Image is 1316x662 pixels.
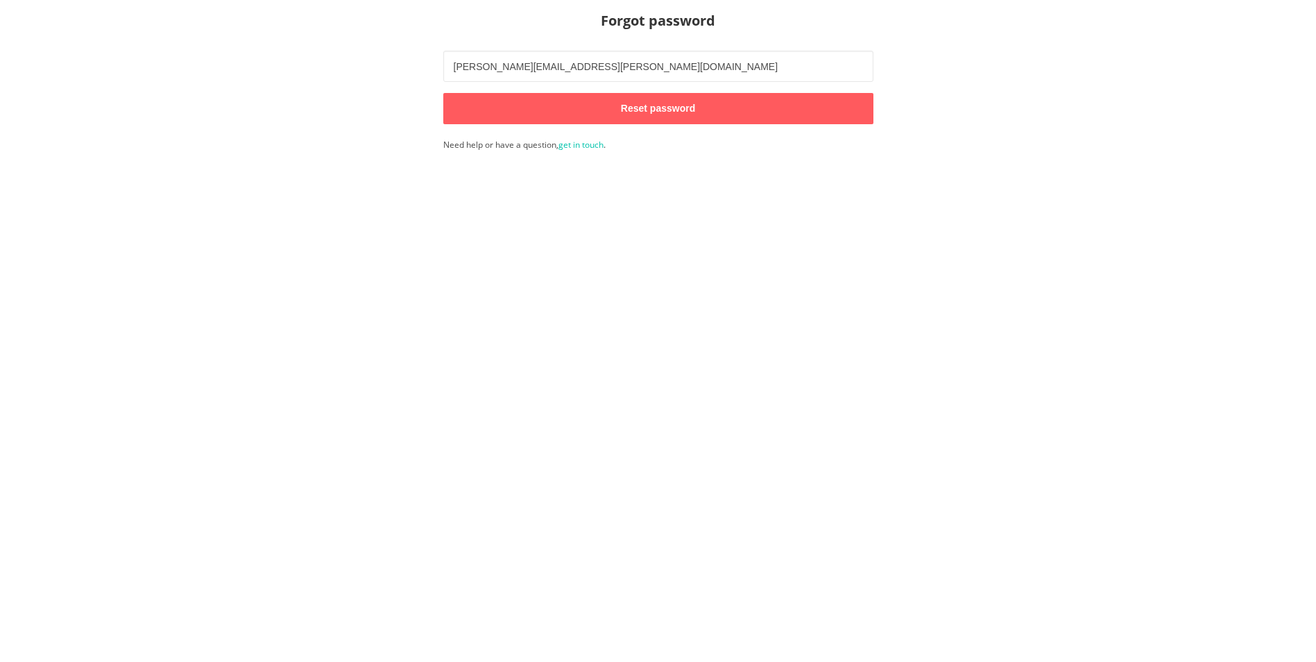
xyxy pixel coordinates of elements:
[443,11,873,30] div: Forgot password
[621,102,695,115] span: Reset password
[443,139,606,151] span: Need help or have a question, .
[443,51,873,82] input: Enter your email
[558,139,604,151] a: get in touch
[443,93,873,124] button: Reset password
